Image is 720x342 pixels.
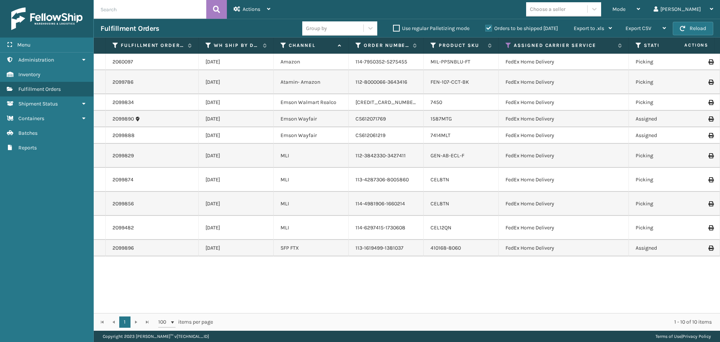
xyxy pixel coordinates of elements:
div: Group by [306,24,327,32]
a: 7450 [430,99,442,105]
td: Picking [629,94,704,111]
span: Containers [18,115,44,122]
td: CS612061219 [349,127,424,144]
a: 2099890 [112,115,134,123]
td: [DATE] [199,111,274,127]
a: 7414MLT [430,132,450,139]
a: 2099834 [112,99,134,106]
td: Picking [629,216,704,240]
a: 410168-8060 [430,245,461,251]
a: MIL-PPSNBLU-FT [430,59,470,65]
td: Picking [629,144,704,168]
td: FedEx Home Delivery [499,144,629,168]
td: MLI [274,192,349,216]
td: 114-6297415-1730608 [349,216,424,240]
td: [DATE] [199,54,274,70]
td: FedEx Home Delivery [499,111,629,127]
i: Print Label [708,133,713,138]
i: Print Label [708,201,713,206]
span: Fulfillment Orders [18,86,61,92]
td: Emson Walmart Realco [274,94,349,111]
a: Terms of Use [655,334,681,339]
div: Choose a seller [530,5,565,13]
span: Batches [18,130,37,136]
td: 113-1619499-1381037 [349,240,424,256]
p: Copyright 2023 [PERSON_NAME]™ v [TECHNICAL_ID] [103,331,209,342]
td: FedEx Home Delivery [499,70,629,94]
td: Picking [629,70,704,94]
td: [DATE] [199,216,274,240]
i: Print Label [708,100,713,105]
td: Picking [629,168,704,192]
td: Picking [629,54,704,70]
td: FedEx Home Delivery [499,54,629,70]
td: Assigned [629,111,704,127]
td: 114-7950352-5275455 [349,54,424,70]
label: Channel [289,42,334,49]
td: [DATE] [199,70,274,94]
td: Assigned [629,240,704,256]
a: CEL8TN [430,200,449,207]
label: Orders to be shipped [DATE] [485,25,558,32]
td: [DATE] [199,240,274,256]
span: Administration [18,57,54,63]
i: Print Label [708,225,713,231]
td: FedEx Home Delivery [499,94,629,111]
a: 2060097 [112,58,133,66]
a: CEL12QN [430,224,451,231]
td: Emson Wayfair [274,127,349,144]
td: MLI [274,168,349,192]
td: 112-8000066-3643416 [349,70,424,94]
td: FedEx Home Delivery [499,127,629,144]
td: [DATE] [199,127,274,144]
td: 112-3842330-3427411 [349,144,424,168]
span: Actions [243,6,260,12]
td: FedEx Home Delivery [499,216,629,240]
td: Assigned [629,127,704,144]
a: 2099888 [112,132,135,139]
span: Mode [612,6,625,12]
div: | [655,331,711,342]
div: 1 - 10 of 10 items [223,318,712,326]
i: Print Label [708,153,713,158]
span: 100 [158,318,169,326]
a: 1587MTG [430,116,452,122]
span: Menu [17,42,30,48]
a: GEN-AB-ECL-F [430,152,464,159]
a: 1 [119,316,130,328]
a: 2099896 [112,244,134,252]
td: [DATE] [199,168,274,192]
td: SFP FTX [274,240,349,256]
td: Amazon [274,54,349,70]
a: 2099482 [112,224,134,232]
span: items per page [158,316,213,328]
td: Atamin- Amazon [274,70,349,94]
td: 114-4981906-1660214 [349,192,424,216]
span: Shipment Status [18,101,58,107]
td: [DATE] [199,94,274,111]
td: [DATE] [199,144,274,168]
td: CS612071769 [349,111,424,127]
a: Privacy Policy [682,334,711,339]
span: Reports [18,145,37,151]
label: Fulfillment Order Id [121,42,184,49]
i: Print Label [708,59,713,65]
a: 2099874 [112,176,133,184]
td: [CREDIT_CARD_NUMBER] [349,94,424,111]
i: Print Label [708,116,713,122]
label: WH Ship By Date [214,42,259,49]
span: Inventory [18,71,40,78]
td: Picking [629,192,704,216]
span: Export CSV [625,25,651,32]
td: FedEx Home Delivery [499,240,629,256]
span: Actions [661,39,713,51]
i: Print Label [708,177,713,182]
label: Assigned Carrier Service [514,42,614,49]
td: Emson Wayfair [274,111,349,127]
td: [DATE] [199,192,274,216]
a: 2099786 [112,78,133,86]
a: FEN-107-CCT-BK [430,79,469,85]
a: CEL8TN [430,176,449,183]
h3: Fulfillment Orders [100,24,159,33]
i: Print Label [708,80,713,85]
